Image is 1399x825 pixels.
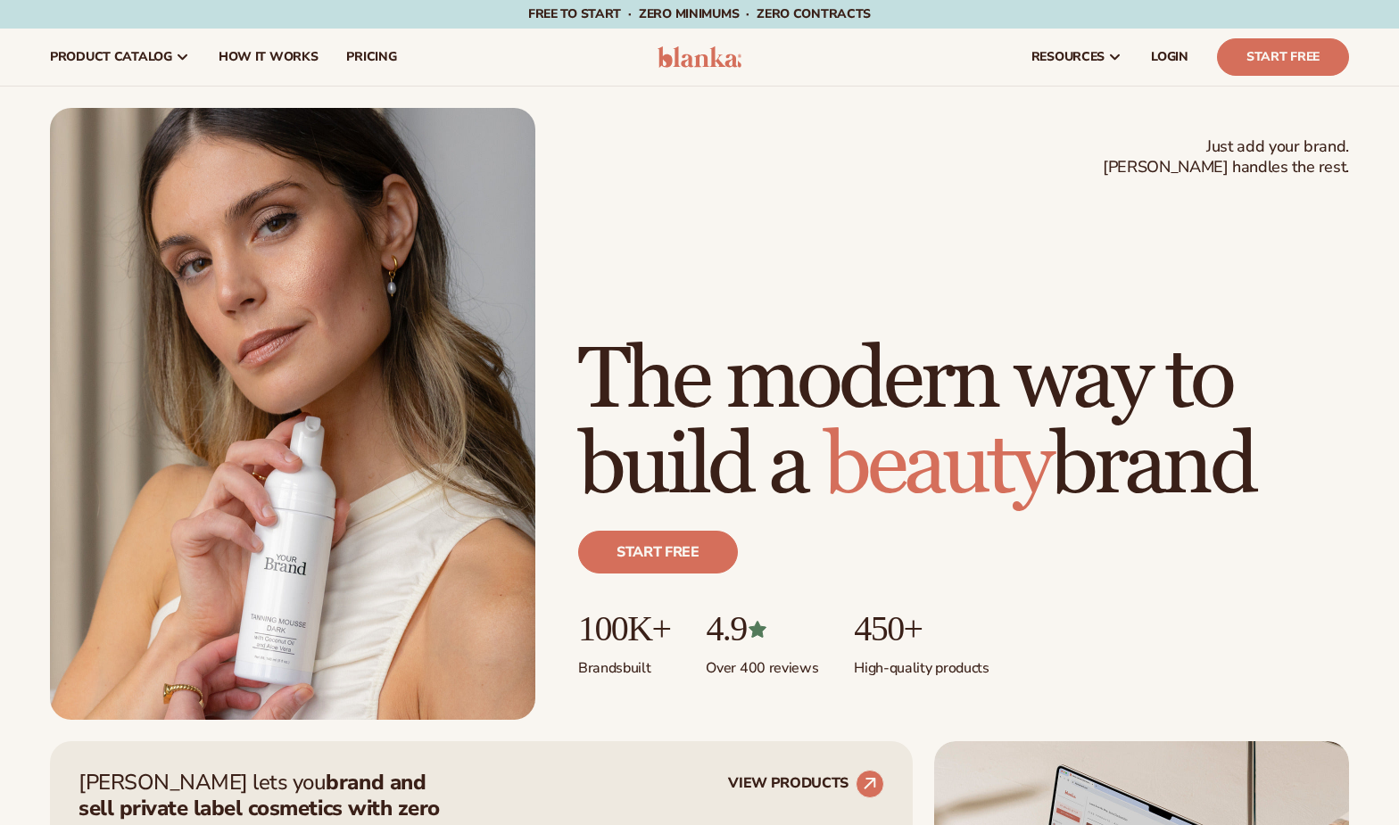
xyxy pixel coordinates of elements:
[658,46,742,68] img: logo
[854,609,989,648] p: 450+
[578,648,670,678] p: Brands built
[1103,136,1349,178] span: Just add your brand. [PERSON_NAME] handles the rest.
[706,648,818,678] p: Over 400 reviews
[528,5,871,22] span: Free to start · ZERO minimums · ZERO contracts
[219,50,319,64] span: How It Works
[332,29,410,86] a: pricing
[728,770,884,798] a: VIEW PRODUCTS
[1151,50,1188,64] span: LOGIN
[346,50,396,64] span: pricing
[50,108,535,720] img: Female holding tanning mousse.
[1217,38,1349,76] a: Start Free
[578,338,1349,509] h1: The modern way to build a brand
[1137,29,1203,86] a: LOGIN
[1031,50,1105,64] span: resources
[36,29,204,86] a: product catalog
[204,29,333,86] a: How It Works
[578,609,670,648] p: 100K+
[706,609,818,648] p: 4.9
[854,648,989,678] p: High-quality products
[50,50,172,64] span: product catalog
[824,414,1050,518] span: beauty
[578,531,738,573] a: Start free
[1017,29,1137,86] a: resources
